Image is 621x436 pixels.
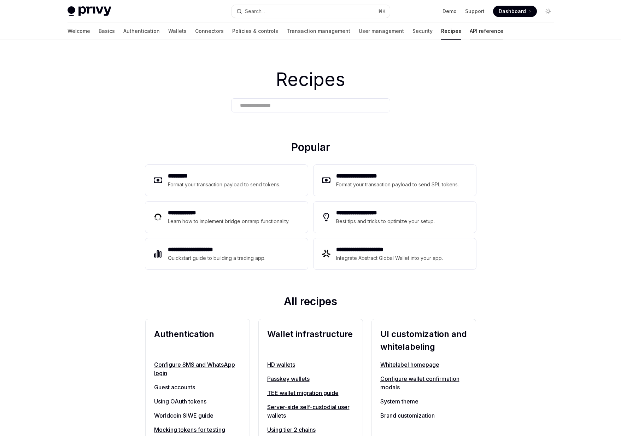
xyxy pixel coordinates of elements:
[168,23,187,40] a: Wallets
[441,23,461,40] a: Recipes
[470,23,503,40] a: API reference
[123,23,160,40] a: Authentication
[267,389,354,397] a: TEE wallet migration guide
[154,411,241,420] a: Worldcoin SIWE guide
[267,425,354,434] a: Using tier 2 chains
[380,374,467,391] a: Configure wallet confirmation modals
[499,8,526,15] span: Dashboard
[412,23,433,40] a: Security
[145,141,476,156] h2: Popular
[493,6,537,17] a: Dashboard
[380,328,467,353] h2: UI customization and whitelabeling
[232,5,390,18] button: Search...⌘K
[378,8,386,14] span: ⌘ K
[195,23,224,40] a: Connectors
[465,8,485,15] a: Support
[336,254,444,262] div: Integrate Abstract Global Wallet into your app.
[145,295,476,310] h2: All recipes
[232,23,278,40] a: Policies & controls
[380,397,467,406] a: System theme
[336,217,436,226] div: Best tips and tricks to optimize your setup.
[154,397,241,406] a: Using OAuth tokens
[168,217,292,226] div: Learn how to implement bridge onramp functionality.
[380,360,467,369] a: Whitelabel homepage
[543,6,554,17] button: Toggle dark mode
[154,360,241,377] a: Configure SMS and WhatsApp login
[443,8,457,15] a: Demo
[68,23,90,40] a: Welcome
[99,23,115,40] a: Basics
[267,360,354,369] a: HD wallets
[68,6,111,16] img: light logo
[287,23,350,40] a: Transaction management
[145,165,308,196] a: **** ****Format your transaction payload to send tokens.
[245,7,265,16] div: Search...
[154,328,241,353] h2: Authentication
[336,180,459,189] div: Format your transaction payload to send SPL tokens.
[168,180,281,189] div: Format your transaction payload to send tokens.
[168,254,266,262] div: Quickstart guide to building a trading app.
[154,425,241,434] a: Mocking tokens for testing
[154,383,241,391] a: Guest accounts
[267,328,354,353] h2: Wallet infrastructure
[359,23,404,40] a: User management
[145,202,308,233] a: **** **** ***Learn how to implement bridge onramp functionality.
[267,374,354,383] a: Passkey wallets
[380,411,467,420] a: Brand customization
[267,403,354,420] a: Server-side self-custodial user wallets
